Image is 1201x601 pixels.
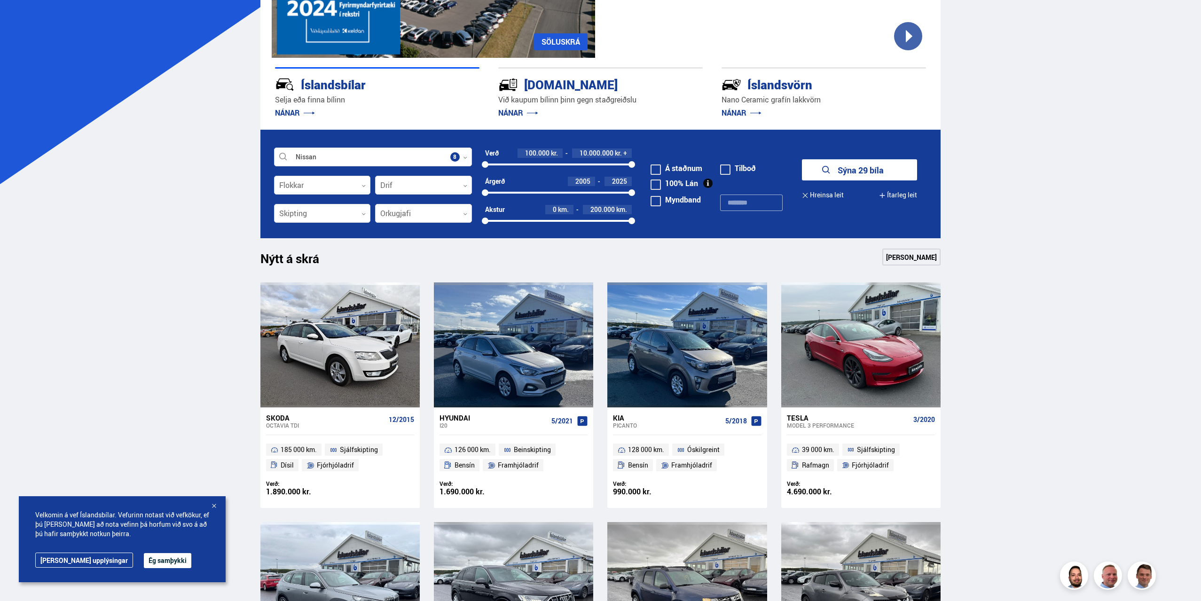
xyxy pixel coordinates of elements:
span: 5/2018 [725,417,747,425]
span: 100.000 [525,148,549,157]
span: Bensín [628,460,648,471]
label: 100% Lán [651,180,698,187]
label: Tilboð [720,164,756,172]
span: + [623,149,627,157]
span: 0 [553,205,557,214]
div: Verð: [787,480,861,487]
span: 3/2020 [913,416,935,423]
div: 990.000 kr. [613,488,687,496]
img: -Svtn6bYgwAsiwNX.svg [722,75,741,94]
span: Fjórhjóladrif [317,460,354,471]
div: Tesla [787,414,910,422]
div: [DOMAIN_NAME] [498,76,669,92]
span: 126 000 km. [455,444,491,455]
span: 2005 [575,177,590,186]
span: kr. [615,149,622,157]
span: 185 000 km. [281,444,317,455]
div: Íslandsbílar [275,76,446,92]
span: Bensín [455,460,475,471]
div: Verð: [266,480,340,487]
span: Rafmagn [802,460,829,471]
p: Selja eða finna bílinn [275,94,479,105]
span: Fjórhjóladrif [852,460,889,471]
a: SÖLUSKRÁ [534,33,588,50]
div: Picanto [613,422,721,429]
div: Verð [485,149,499,157]
label: Myndband [651,196,701,203]
img: nhp88E3Fdnt1Opn2.png [1061,563,1090,591]
div: Skoda [266,414,385,422]
button: Ég samþykki [144,553,191,568]
button: Sýna 29 bíla [802,159,917,180]
a: Kia Picanto 5/2018 128 000 km. Óskilgreint Bensín Framhjóladrif Verð: 990.000 kr. [607,407,767,508]
div: 1.890.000 kr. [266,488,340,496]
span: 128 000 km. [628,444,664,455]
span: Sjálfskipting [340,444,378,455]
span: Framhjóladrif [671,460,712,471]
span: Sjálfskipting [857,444,895,455]
div: Model 3 PERFORMANCE [787,422,910,429]
span: Velkomin á vef Íslandsbílar. Vefurinn notast við vefkökur, ef þú [PERSON_NAME] að nota vefinn þá ... [35,510,209,539]
div: Árgerð [485,178,505,185]
a: NÁNAR [498,108,538,118]
a: NÁNAR [275,108,315,118]
label: Á staðnum [651,164,702,172]
span: Óskilgreint [687,444,720,455]
img: siFngHWaQ9KaOqBr.png [1095,563,1123,591]
div: Akstur [485,206,505,213]
div: Verð: [440,480,514,487]
a: NÁNAR [722,108,761,118]
div: i20 [440,422,548,429]
span: 12/2015 [389,416,414,423]
a: [PERSON_NAME] upplýsingar [35,553,133,568]
p: Nano Ceramic grafín lakkvörn [722,94,926,105]
div: Kia [613,414,721,422]
span: km. [558,206,569,213]
span: 10.000.000 [580,148,613,157]
div: Verð: [613,480,687,487]
p: Við kaupum bílinn þinn gegn staðgreiðslu [498,94,703,105]
button: Hreinsa leit [802,185,844,206]
div: 1.690.000 kr. [440,488,514,496]
img: JRvxyua_JYH6wB4c.svg [275,75,295,94]
span: Dísil [281,460,294,471]
span: kr. [551,149,558,157]
div: 4.690.000 kr. [787,488,861,496]
button: Opna LiveChat spjallviðmót [8,4,36,32]
a: Tesla Model 3 PERFORMANCE 3/2020 39 000 km. Sjálfskipting Rafmagn Fjórhjóladrif Verð: 4.690.000 kr. [781,407,941,508]
a: Hyundai i20 5/2021 126 000 km. Beinskipting Bensín Framhjóladrif Verð: 1.690.000 kr. [434,407,593,508]
div: Hyundai [440,414,548,422]
span: Beinskipting [514,444,551,455]
img: tr5P-W3DuiFaO7aO.svg [498,75,518,94]
div: Íslandsvörn [722,76,893,92]
span: km. [616,206,627,213]
span: 2025 [612,177,627,186]
span: 39 000 km. [802,444,834,455]
span: 5/2021 [551,417,573,425]
img: FbJEzSuNWCJXmdc-.webp [1129,563,1157,591]
a: Skoda Octavia TDI 12/2015 185 000 km. Sjálfskipting Dísil Fjórhjóladrif Verð: 1.890.000 kr. [260,407,420,508]
span: Framhjóladrif [498,460,539,471]
button: Ítarleg leit [879,185,917,206]
span: 200.000 [590,205,615,214]
div: Octavia TDI [266,422,385,429]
